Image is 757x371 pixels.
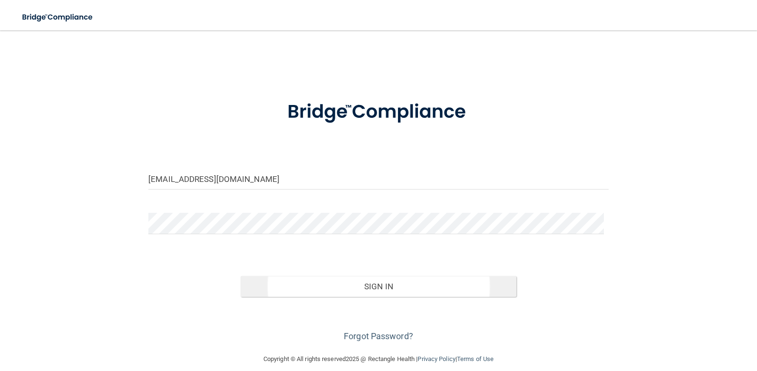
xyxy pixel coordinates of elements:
[148,168,609,190] input: Email
[344,331,413,341] a: Forgot Password?
[457,355,494,362] a: Terms of Use
[14,8,102,27] img: bridge_compliance_login_screen.278c3ca4.svg
[241,276,517,297] button: Sign In
[417,355,455,362] a: Privacy Policy
[268,87,489,137] img: bridge_compliance_login_screen.278c3ca4.svg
